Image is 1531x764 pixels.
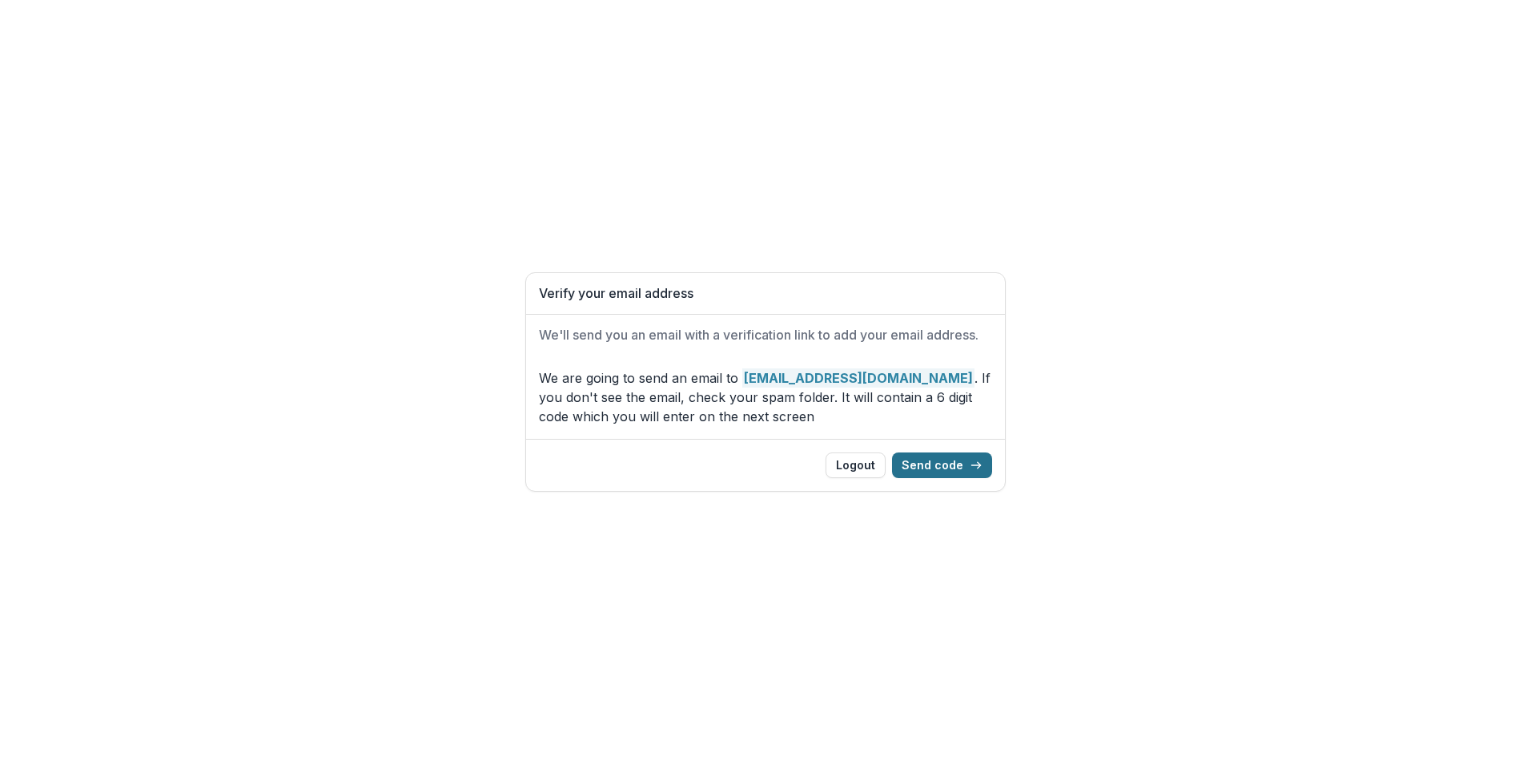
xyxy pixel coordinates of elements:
[892,452,992,478] button: Send code
[539,368,992,426] p: We are going to send an email to . If you don't see the email, check your spam folder. It will co...
[539,328,992,343] h2: We'll send you an email with a verification link to add your email address.
[539,286,992,301] h1: Verify your email address
[826,452,886,478] button: Logout
[742,368,974,388] strong: [EMAIL_ADDRESS][DOMAIN_NAME]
